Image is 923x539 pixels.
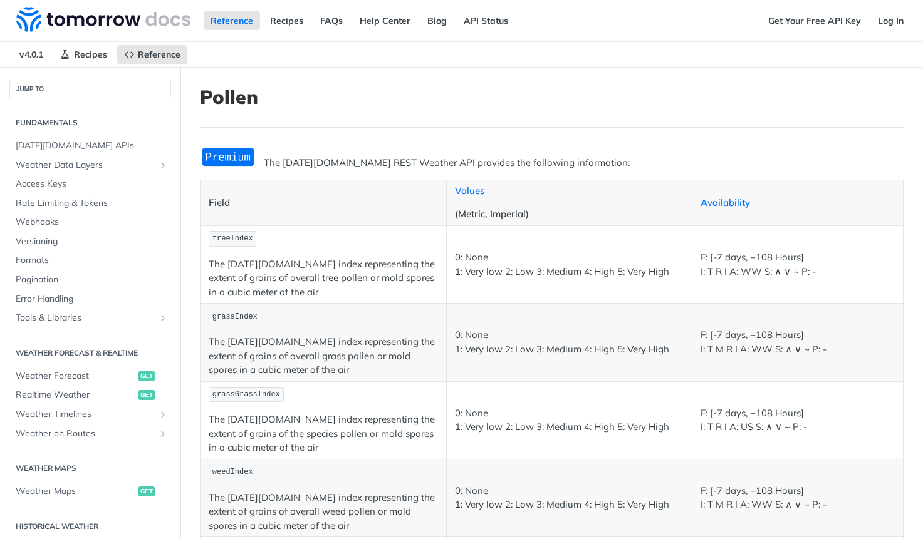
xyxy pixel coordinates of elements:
[16,428,155,440] span: Weather on Routes
[158,409,168,419] button: Show subpages for Weather Timelines
[9,463,171,474] h2: Weather Maps
[16,293,168,305] span: Error Handling
[9,424,171,443] a: Weather on RoutesShow subpages for Weather on Routes
[200,86,904,108] h1: Pollen
[16,7,190,32] img: Tomorrow.io Weather API Docs
[457,11,515,30] a: API Status
[204,11,260,30] a: Reference
[158,160,168,170] button: Show subpages for Weather Data Layers
[53,45,114,64] a: Recipes
[16,312,155,324] span: Tools & Libraries
[16,370,135,382] span: Weather Forecast
[9,386,171,404] a: Realtime Weatherget
[16,197,168,210] span: Rate Limiting & Tokens
[455,207,684,222] p: (Metric, Imperial)
[9,117,171,128] h2: Fundamentals
[209,231,256,247] code: treeIndex
[455,250,684,279] p: 0: None 1: Very low 2: Low 3: Medium 4: High 5: Very High
[158,313,168,323] button: Show subpages for Tools & Libraries
[16,408,155,421] span: Weather Timelines
[209,335,438,377] p: The [DATE][DOMAIN_NAME] index representing the extent of grains of overall grass pollen or mold s...
[16,178,168,190] span: Access Keys
[209,465,256,480] code: weedIndex
[353,11,417,30] a: Help Center
[9,521,171,532] h2: Historical Weather
[16,274,168,286] span: Pagination
[9,309,171,327] a: Tools & LibrariesShow subpages for Tools & Libraries
[9,80,171,98] button: JUMP TO
[9,175,171,193] a: Access Keys
[455,406,684,434] p: 0: None 1: Very low 2: Low 3: Medium 4: High 5: Very High
[16,485,135,498] span: Weather Maps
[117,45,187,64] a: Reference
[9,290,171,309] a: Error Handling
[209,387,284,403] code: grassGrassIndex
[455,185,484,197] a: Values
[138,371,155,381] span: get
[16,254,168,267] span: Formats
[420,11,454,30] a: Blog
[9,213,171,232] a: Webhooks
[200,156,904,170] p: The [DATE][DOMAIN_NAME] REST Weather API provides the following information:
[313,11,350,30] a: FAQs
[16,235,168,248] span: Versioning
[455,484,684,512] p: 0: None 1: Very low 2: Low 3: Medium 4: High 5: Very High
[9,194,171,213] a: Rate Limiting & Tokens
[701,328,895,356] p: F: [-7 days, +108 Hours] I: T M R I A: WW S: ∧ ∨ ~ P: -
[209,257,438,300] p: The [DATE][DOMAIN_NAME] index representing the extent of grains of overall tree pollen or mold sp...
[701,197,750,208] a: Availability
[761,11,868,30] a: Get Your Free API Key
[209,309,261,324] code: grassIndex
[9,270,171,289] a: Pagination
[701,484,895,512] p: F: [-7 days, +108 Hours] I: T M R I A: WW S: ∧ ∨ ~ P: -
[9,251,171,270] a: Formats
[701,250,895,279] p: F: [-7 days, +108 Hours] I: T R I A: WW S: ∧ ∨ ~ P: -
[701,406,895,434] p: F: [-7 days, +108 Hours] I: T R I A: US S: ∧ ∨ ~ P: -
[138,486,155,496] span: get
[16,140,168,152] span: [DATE][DOMAIN_NAME] APIs
[9,136,171,155] a: [DATE][DOMAIN_NAME] APIs
[9,482,171,501] a: Weather Mapsget
[9,405,171,424] a: Weather TimelinesShow subpages for Weather Timelines
[871,11,910,30] a: Log In
[455,328,684,356] p: 0: None 1: Very low 2: Low 3: Medium 4: High 5: Very High
[74,49,107,60] span: Recipes
[9,347,171,359] h2: Weather Forecast & realtime
[138,390,155,400] span: get
[9,367,171,386] a: Weather Forecastget
[16,389,135,401] span: Realtime Weather
[138,49,180,60] span: Reference
[13,45,50,64] span: v4.0.1
[9,232,171,251] a: Versioning
[16,216,168,228] span: Webhooks
[263,11,310,30] a: Recipes
[16,159,155,172] span: Weather Data Layers
[9,156,171,175] a: Weather Data LayersShow subpages for Weather Data Layers
[209,491,438,533] p: The [DATE][DOMAIN_NAME] index representing the extent of grains of overall weed pollen or mold sp...
[158,429,168,439] button: Show subpages for Weather on Routes
[209,196,438,210] p: Field
[209,413,438,455] p: The [DATE][DOMAIN_NAME] index representing the extent of grains of the species pollen or mold spo...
